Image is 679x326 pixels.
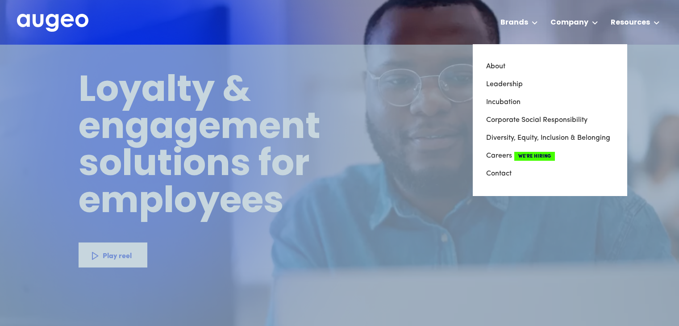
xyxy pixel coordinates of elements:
[550,17,588,28] div: Company
[486,147,614,165] a: CareersWe're Hiring
[514,152,555,161] span: We're Hiring
[17,14,88,32] img: Augeo's full logo in white.
[486,165,614,183] a: Contact
[486,75,614,93] a: Leadership
[486,93,614,111] a: Incubation
[486,58,614,75] a: About
[500,17,528,28] div: Brands
[17,14,88,33] a: home
[611,17,650,28] div: Resources
[486,111,614,129] a: Corporate Social Responsibility
[473,44,627,196] nav: Company
[486,129,614,147] a: Diversity, Equity, Inclusion & Belonging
